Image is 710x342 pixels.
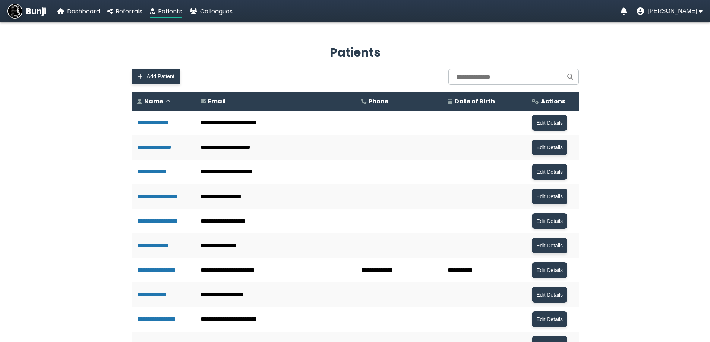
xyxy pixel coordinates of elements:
span: Bunji [26,5,46,17]
th: Date of Birth [442,92,526,111]
a: Dashboard [57,7,100,16]
a: Patients [150,7,182,16]
h2: Patients [132,44,579,61]
span: [PERSON_NAME] [648,8,697,15]
button: Edit [532,287,567,303]
button: Edit [532,262,567,278]
button: Add Patient [132,69,180,84]
button: Edit [532,164,567,180]
a: Bunji [7,4,46,19]
img: Bunji Dental Referral Management [7,4,22,19]
button: Edit [532,115,567,131]
button: Edit [532,140,567,155]
span: Colleagues [200,7,233,16]
button: Edit [532,311,567,327]
button: User menu [637,7,703,15]
span: Dashboard [67,7,100,16]
a: Colleagues [190,7,233,16]
button: Edit [532,238,567,253]
span: Add Patient [147,73,174,80]
button: Edit [532,189,567,204]
span: Patients [158,7,182,16]
th: Phone [356,92,442,111]
th: Name [132,92,195,111]
button: Edit [532,213,567,229]
th: Email [195,92,355,111]
a: Referrals [107,7,142,16]
span: Referrals [116,7,142,16]
a: Notifications [621,7,627,15]
th: Actions [526,92,578,111]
